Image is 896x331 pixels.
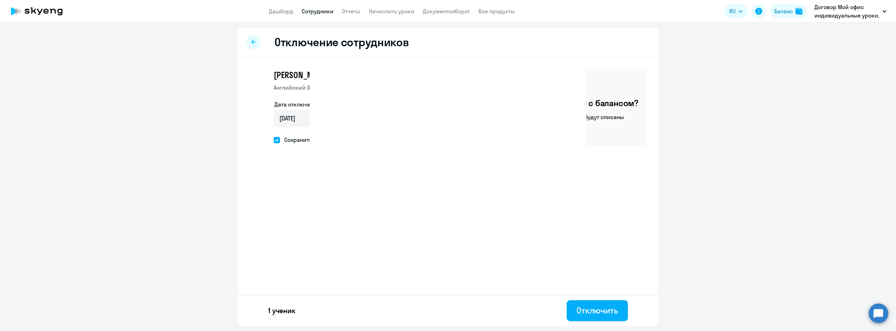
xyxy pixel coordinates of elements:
a: Документооборот [423,8,470,15]
a: Отчеты [342,8,360,15]
a: Начислить уроки [369,8,414,15]
h2: Отключение сотрудников [274,35,409,49]
a: Сотрудники [302,8,334,15]
span: [PERSON_NAME] [274,69,329,81]
span: RU [729,7,736,15]
a: Все продукты [478,8,515,15]
span: Сохранить корпоративную скидку [280,136,376,144]
label: Дата отключения* [274,100,323,109]
img: balance [796,8,803,15]
input: дд.мм.гггг [274,110,373,127]
p: 1 ученик [268,306,295,316]
p: Английский General с [DEMOGRAPHIC_DATA] преподавателем • Баланс 1 урок [274,83,469,92]
a: Дашборд [269,8,293,15]
p: Договор Мой офис индивидуальные уроки, НОВЫЕ ОБЛАЧНЫЕ ТЕХНОЛОГИИ, ООО [814,3,880,20]
div: Отключить [576,305,618,316]
div: Баланс [774,7,793,15]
